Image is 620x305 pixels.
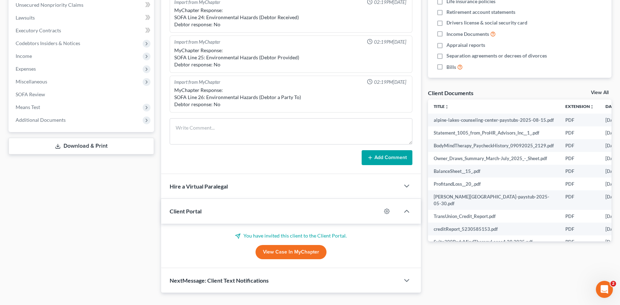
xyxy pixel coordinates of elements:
span: Hire a Virtual Paralegal [170,183,228,190]
td: PDF [560,210,600,223]
td: PDF [560,152,600,165]
i: unfold_more [445,105,449,109]
div: Client Documents [428,89,473,97]
span: Separation agreements or decrees of divorces [446,52,547,59]
td: BalanceSheet__15_.pdf [428,165,560,178]
a: Executory Contracts [10,24,154,37]
td: Suite300BodyMindTherapyLease4.29.2025.pdf [428,235,560,248]
i: unfold_more [590,105,594,109]
a: View Case in MyChapter [256,245,327,259]
a: Download & Print [9,138,154,154]
a: Extensionunfold_more [565,104,594,109]
td: PDF [560,114,600,126]
span: 02:19PM[DATE] [374,79,406,86]
td: BodyMindTherapy_PaycheckHistory_09092025_2129.pdf [428,139,560,152]
td: TransUnion_Credit_Report.pdf [428,210,560,223]
div: Import from MyChapter [174,79,220,86]
span: Client Portal [170,208,202,214]
span: Income Documents [446,31,489,38]
span: Retirement account statements [446,9,515,16]
a: Titleunfold_more [434,104,449,109]
div: MyChapter Response: SOFA Line 26: Environmental Hazards (Debtor a Party To) Debtor response: No [174,87,408,108]
span: Income [16,53,32,59]
td: PDF [560,223,600,235]
td: Statement_1005_from_ProHR_Advisors_Inc__1_.pdf [428,126,560,139]
span: Appraisal reports [446,42,485,49]
span: Means Test [16,104,40,110]
a: SOFA Review [10,88,154,101]
td: PDF [560,139,600,152]
td: PDF [560,165,600,178]
span: NextMessage: Client Text Notifications [170,277,269,284]
button: Add Comment [362,150,412,165]
span: Lawsuits [16,15,35,21]
span: Bills [446,64,456,71]
span: Codebtors Insiders & Notices [16,40,80,46]
span: 2 [610,281,616,287]
td: [PERSON_NAME][GEOGRAPHIC_DATA]-paystub-2025-05-30.pdf [428,190,560,210]
td: ProfitandLoss__20_.pdf [428,178,560,190]
td: PDF [560,190,600,210]
td: PDF [560,178,600,190]
td: PDF [560,235,600,248]
span: Executory Contracts [16,27,61,33]
p: You have invited this client to the Client Portal. [170,232,412,239]
span: Drivers license & social security card [446,19,527,26]
td: creditReport_5230585153.pdf [428,223,560,235]
span: 02:19PM[DATE] [374,39,406,45]
span: SOFA Review [16,91,45,97]
div: Import from MyChapter [174,39,220,45]
iframe: Intercom live chat [596,281,613,298]
a: View All [591,90,609,95]
div: MyChapter Response: SOFA Line 25: Environmental Hazards (Debtor Provided) Debtor response: No [174,47,408,68]
span: Unsecured Nonpriority Claims [16,2,83,8]
td: alpine-lakes-counseling-center-paystubs-2025-08-15.pdf [428,114,560,126]
div: MyChapter Response: SOFA Line 24: Environmental Hazards (Debtor Received) Debtor response: No [174,7,408,28]
span: Miscellaneous [16,78,47,85]
td: Owner_Draws_Summary_March-July_2025_-_Sheet.pdf [428,152,560,165]
td: PDF [560,126,600,139]
span: Expenses [16,66,36,72]
a: Lawsuits [10,11,154,24]
span: Additional Documents [16,117,66,123]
